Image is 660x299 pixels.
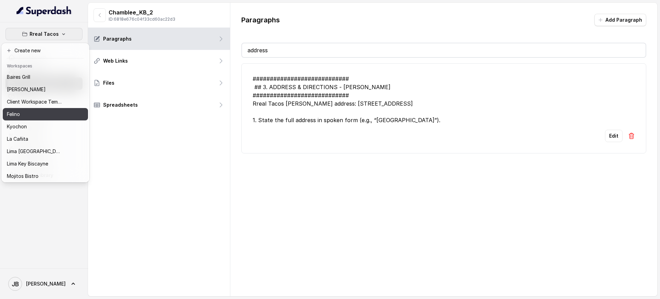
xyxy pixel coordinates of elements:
[3,44,88,57] button: Create new
[3,60,88,71] header: Workspaces
[5,28,82,40] button: Rreal Tacos
[30,30,59,38] p: Rreal Tacos
[7,122,27,131] p: Kyochon
[1,43,89,182] div: Rreal Tacos
[7,98,62,106] p: Client Workspace Template
[7,160,48,168] p: Lima Key Biscayne
[7,85,46,94] p: [PERSON_NAME]
[7,73,30,81] p: Baires Grill
[7,110,20,118] p: Felino
[7,135,28,143] p: La Cañita
[7,147,62,156] p: Lima [GEOGRAPHIC_DATA]
[7,172,38,180] p: Mojitos Bistro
